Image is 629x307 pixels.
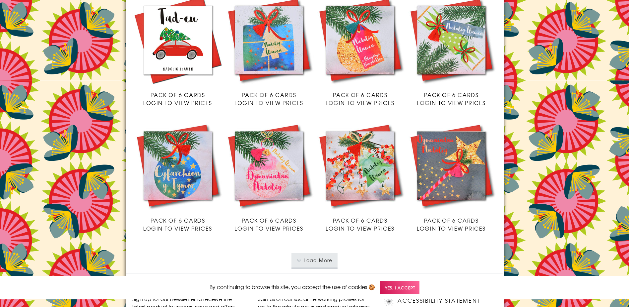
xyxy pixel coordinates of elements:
[406,120,497,232] a: Welsh Christmas Card, Nadolig Llawen, Wand, Christmas Wishes, Tassel Embellished Pack of 6 Cards ...
[398,296,480,305] a: Accessibility Statement
[380,281,419,294] span: Yes, I accept
[151,91,205,99] span: Pack of 6 Cards
[417,224,486,232] span: Login to view prices
[242,216,296,224] span: Pack of 6 Cards
[242,91,296,99] span: Pack of 6 Cards
[424,91,479,99] span: Pack of 6 Cards
[132,120,223,232] a: Welsh Christmas Card, Nadolig Llawen, Bauble and Pine, Tassel Embellished Pack of 6 Cards Login t...
[291,253,338,267] button: Load More
[151,216,205,224] span: Pack of 6 Cards
[417,99,486,107] span: Login to view prices
[223,120,315,232] a: Welsh Christmas Card, Nadolig Llawen, Bauble, Winter Wishes, Tassel Embellished Pack of 6 Cards L...
[326,99,395,107] span: Login to view prices
[143,224,212,232] span: Login to view prices
[132,120,223,211] img: Welsh Christmas Card, Nadolig Llawen, Bauble and Pine, Tassel Embellished
[234,99,303,107] span: Login to view prices
[333,91,388,99] span: Pack of 6 Cards
[424,216,479,224] span: Pack of 6 Cards
[333,216,388,224] span: Pack of 6 Cards
[143,99,212,107] span: Login to view prices
[315,120,406,211] img: Welsh Christmas Card, Nadolig Llawen, Berries and Bow, Tassel Embellished
[326,224,395,232] span: Login to view prices
[406,120,497,211] img: Welsh Christmas Card, Nadolig Llawen, Wand, Christmas Wishes, Tassel Embellished
[234,224,303,232] span: Login to view prices
[315,120,406,232] a: Welsh Christmas Card, Nadolig Llawen, Berries and Bow, Tassel Embellished Pack of 6 Cards Login t...
[223,120,315,211] img: Welsh Christmas Card, Nadolig Llawen, Bauble, Winter Wishes, Tassel Embellished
